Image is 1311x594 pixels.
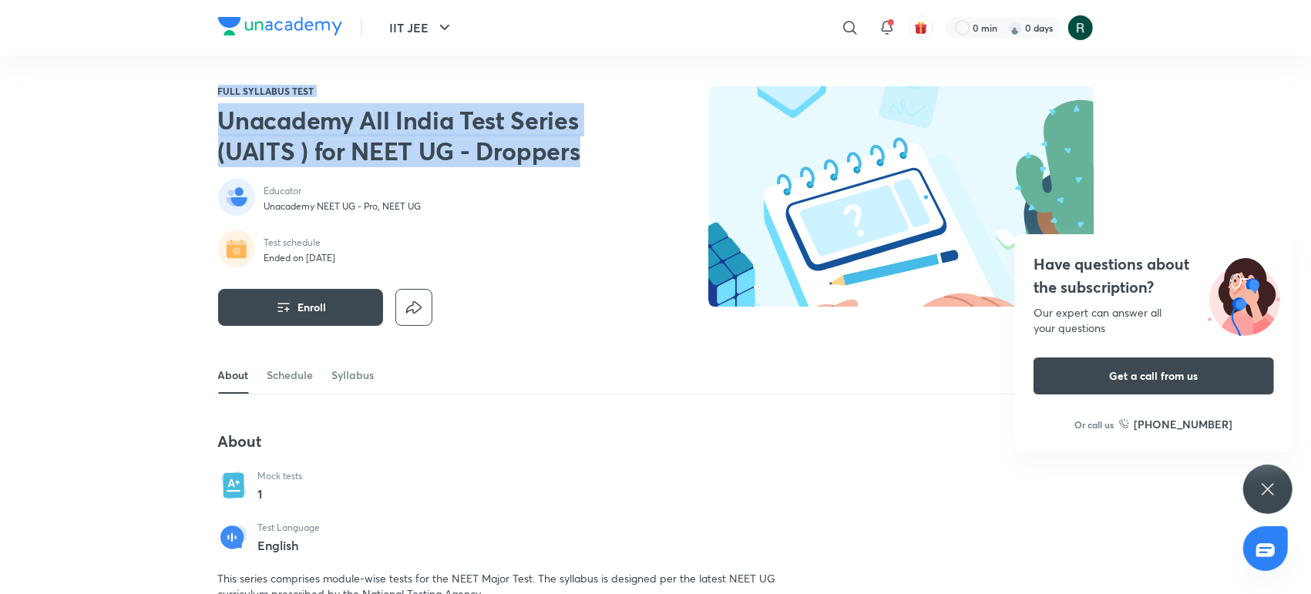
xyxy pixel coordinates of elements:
h4: About [218,431,798,451]
button: IIT JEE [381,12,463,43]
a: Company Logo [218,17,342,39]
p: 1 [258,485,303,503]
div: Our expert can answer all your questions [1034,305,1274,336]
p: Or call us [1075,418,1114,431]
img: streak [1007,20,1023,35]
p: Test Language [258,522,321,534]
p: Educator [264,185,422,197]
button: avatar [909,15,933,40]
a: About [218,357,249,394]
p: English [258,539,321,552]
h2: Unacademy All India Test Series (UAITS ) for NEET UG - Droppers [218,105,613,166]
a: Syllabus [332,357,375,394]
h6: [PHONE_NUMBER] [1135,416,1233,432]
a: [PHONE_NUMBER] [1119,416,1233,432]
button: Get a call from us [1034,357,1274,394]
img: Company Logo [218,17,342,35]
img: Khushi Gupta [1067,15,1094,41]
img: ttu_illustration_new.svg [1195,253,1293,336]
img: avatar [914,21,928,35]
h4: Have questions about the subscription? [1034,253,1274,299]
a: Schedule [267,357,314,394]
p: Test schedule [264,237,336,249]
p: FULL SYLLABUS TEST [218,86,613,96]
p: Mock tests [258,470,303,482]
p: Unacademy NEET UG - Pro, NEET UG [264,200,422,213]
p: Ended on [DATE] [264,252,336,264]
button: Enroll [218,289,383,326]
span: Enroll [298,300,327,315]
